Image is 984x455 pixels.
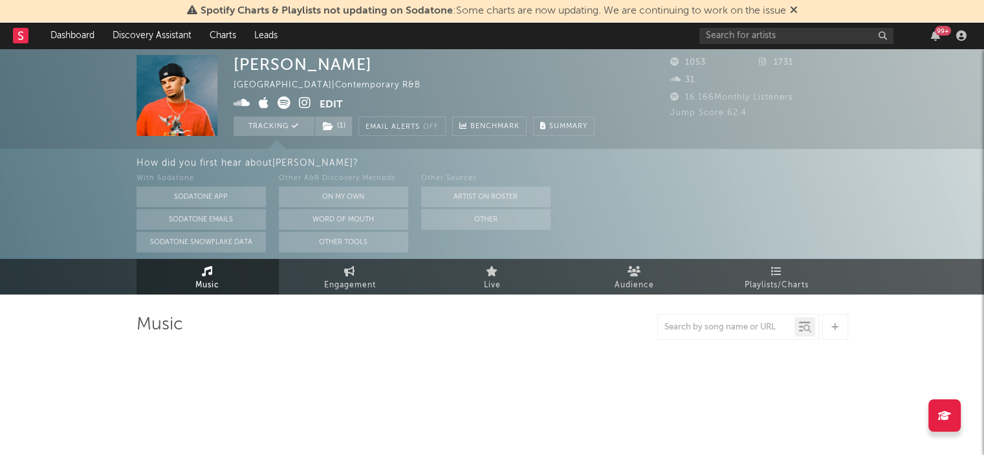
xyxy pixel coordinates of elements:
button: Sodatone Emails [137,209,266,230]
span: Playlists/Charts [745,278,809,293]
button: Tracking [234,117,314,136]
div: Other Sources [421,171,551,186]
button: Sodatone Snowflake Data [137,232,266,252]
span: Jump Score: 62.4 [670,109,747,117]
button: Other Tools [279,232,408,252]
button: Edit [320,96,343,113]
span: 1731 [759,58,793,67]
span: : Some charts are now updating. We are continuing to work on the issue [201,6,786,16]
button: Word Of Mouth [279,209,408,230]
span: ( 1 ) [314,117,353,136]
a: Leads [245,23,287,49]
em: Off [423,124,439,131]
button: 99+ [931,30,940,41]
input: Search for artists [699,28,893,44]
a: Discovery Assistant [104,23,201,49]
a: Playlists/Charts [706,259,848,294]
div: With Sodatone [137,171,266,186]
span: Summary [549,123,587,130]
span: Spotify Charts & Playlists not updating on Sodatone [201,6,453,16]
div: 99 + [935,26,951,36]
button: Summary [533,117,595,136]
button: Sodatone App [137,186,266,207]
span: Benchmark [470,119,519,135]
a: Music [137,259,279,294]
button: On My Own [279,186,408,207]
span: Audience [615,278,654,293]
div: Other A&R Discovery Methods [279,171,408,186]
a: Dashboard [41,23,104,49]
div: [GEOGRAPHIC_DATA] | Contemporary R&B [234,78,435,93]
span: 16.166 Monthly Listeners [670,93,793,102]
span: 1053 [670,58,706,67]
span: Music [195,278,219,293]
span: Live [484,278,501,293]
input: Search by song name or URL [658,322,794,333]
button: Other [421,209,551,230]
button: Artist on Roster [421,186,551,207]
button: Email AlertsOff [358,117,446,136]
a: Live [421,259,563,294]
a: Benchmark [452,117,527,136]
button: (1) [315,117,352,136]
a: Charts [201,23,245,49]
span: 31 [670,76,695,84]
a: Engagement [279,259,421,294]
div: [PERSON_NAME] [234,55,372,74]
a: Audience [563,259,706,294]
span: Dismiss [790,6,798,16]
span: Engagement [324,278,376,293]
